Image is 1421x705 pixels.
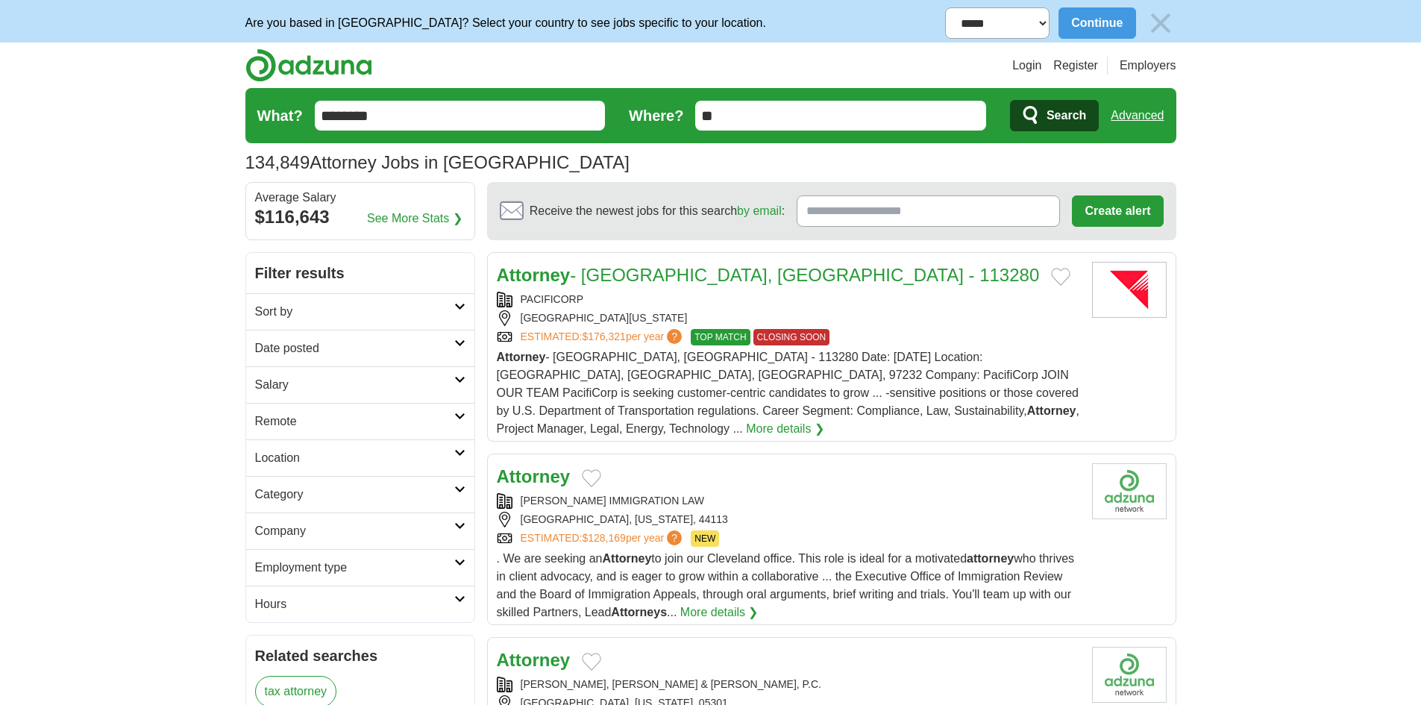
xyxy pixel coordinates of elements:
img: Company logo [1092,463,1167,519]
h2: Hours [255,595,454,613]
button: Search [1010,100,1099,131]
span: ? [667,329,682,344]
span: TOP MATCH [691,329,750,345]
button: Add to favorite jobs [582,469,601,487]
h2: Salary [255,376,454,394]
h2: Employment type [255,559,454,577]
h2: Location [255,449,454,467]
h2: Category [255,486,454,504]
div: [PERSON_NAME], [PERSON_NAME] & [PERSON_NAME], P.C. [497,677,1080,692]
a: Category [246,476,474,513]
a: Location [246,439,474,476]
h2: Remote [255,413,454,430]
span: 134,849 [245,149,310,176]
a: Hours [246,586,474,622]
a: Attorney [497,466,571,486]
strong: Attorney [497,351,546,363]
strong: Attorneys [611,606,667,618]
button: Continue [1058,7,1135,39]
a: by email [737,204,782,217]
a: Sort by [246,293,474,330]
label: What? [257,104,303,127]
button: Create alert [1072,195,1163,227]
a: ESTIMATED:$128,169per year? [521,530,686,547]
a: See More Stats ❯ [367,210,462,228]
div: Average Salary [255,192,465,204]
a: ESTIMATED:$176,321per year? [521,329,686,345]
a: Attorney- [GEOGRAPHIC_DATA], [GEOGRAPHIC_DATA] - 113280 [497,265,1040,285]
img: icon_close_no_bg.svg [1145,7,1176,39]
div: [GEOGRAPHIC_DATA], [US_STATE], 44113 [497,512,1080,527]
h2: Company [255,522,454,540]
a: PACIFICORP [521,293,584,305]
a: Company [246,513,474,549]
span: . We are seeking an to join our Cleveland office. This role is ideal for a motivated who thrives ... [497,552,1075,618]
h2: Date posted [255,339,454,357]
a: Salary [246,366,474,403]
button: Add to favorite jobs [582,653,601,671]
a: Login [1012,57,1041,75]
button: Add to favorite jobs [1051,268,1070,286]
a: Employers [1120,57,1176,75]
img: PacifiCorp logo [1092,262,1167,318]
img: Company logo [1092,647,1167,703]
a: Attorney [497,650,571,670]
strong: Attorney [1027,404,1076,417]
strong: attorney [967,552,1014,565]
span: Search [1047,101,1086,131]
span: NEW [691,530,719,547]
a: More details ❯ [680,604,759,621]
a: More details ❯ [746,420,824,438]
div: $116,643 [255,204,465,231]
div: [PERSON_NAME] IMMIGRATION LAW [497,493,1080,509]
h2: Sort by [255,303,454,321]
span: - [GEOGRAPHIC_DATA], [GEOGRAPHIC_DATA] - 113280 Date: [DATE] Location: [GEOGRAPHIC_DATA], [GEOGRA... [497,351,1079,435]
a: Register [1053,57,1098,75]
h1: Attorney Jobs in [GEOGRAPHIC_DATA] [245,152,630,172]
a: Date posted [246,330,474,366]
h2: Related searches [255,645,465,667]
strong: Attorney [497,265,571,285]
strong: Attorney [603,552,652,565]
p: Are you based in [GEOGRAPHIC_DATA]? Select your country to see jobs specific to your location. [245,14,766,32]
img: Adzuna logo [245,48,372,82]
a: Remote [246,403,474,439]
span: Receive the newest jobs for this search : [530,202,785,220]
div: [GEOGRAPHIC_DATA][US_STATE] [497,310,1080,326]
h2: Filter results [246,253,474,293]
span: ? [667,530,682,545]
a: Employment type [246,549,474,586]
span: $176,321 [582,330,625,342]
span: CLOSING SOON [753,329,830,345]
label: Where? [629,104,683,127]
span: $128,169 [582,532,625,544]
a: Advanced [1111,101,1164,131]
